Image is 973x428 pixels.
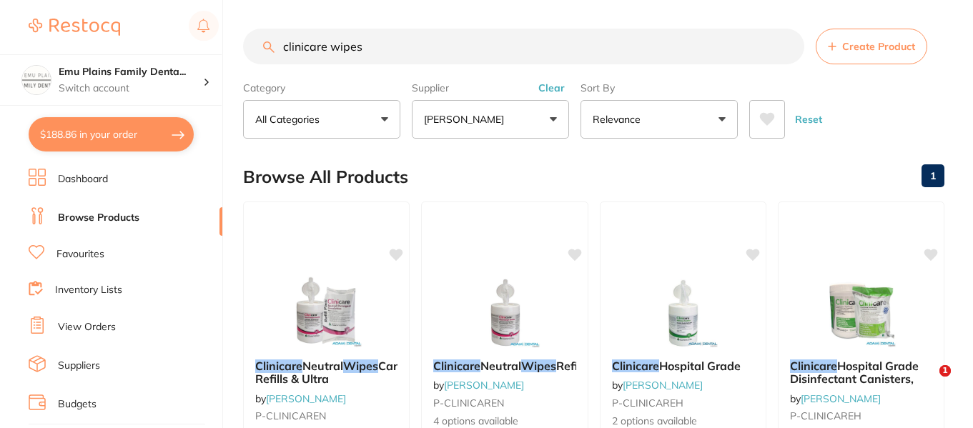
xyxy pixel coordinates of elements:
[302,359,343,373] span: Neutral
[424,112,510,126] p: [PERSON_NAME]
[581,81,738,94] label: Sort By
[593,112,646,126] p: Relevance
[521,359,556,373] em: Wipes
[412,100,569,139] button: [PERSON_NAME]
[58,359,100,373] a: Suppliers
[458,277,551,348] img: Clinicare Neutral Wipes Refill
[790,359,837,373] em: Clinicare
[243,29,804,64] input: Search Products
[243,81,400,94] label: Category
[939,365,951,377] span: 1
[58,211,139,225] a: Browse Products
[816,29,927,64] button: Create Product
[612,359,754,372] b: Clinicare Hospital Grade
[790,359,932,386] b: Clinicare Hospital Grade Disinfectant Canisters,
[842,41,915,52] span: Create Product
[343,359,378,373] em: Wipes
[243,100,400,139] button: All Categories
[791,100,826,139] button: Reset
[659,359,741,373] span: Hospital Grade
[444,379,524,392] a: [PERSON_NAME]
[556,359,583,373] span: Refill
[433,397,504,409] span: P-CLINICAREN
[58,320,116,334] a: View Orders
[433,379,524,392] span: by
[56,247,104,262] a: Favourites
[612,397,683,409] span: P-CLINICAREH
[790,359,919,386] span: Hospital Grade Disinfectant Canisters,
[480,359,521,373] span: Neutral
[243,167,408,187] h2: Browse All Products
[29,11,120,44] a: Restocq Logo
[29,19,120,36] img: Restocq Logo
[814,277,907,348] img: Clinicare Hospital Grade Disinfectant Canisters,
[58,397,97,412] a: Budgets
[790,409,861,422] span: P-CLINICAREH
[255,359,433,386] span: Canisters, Refills & Ultra
[255,409,326,422] span: P-CLINICAREN
[612,359,659,373] em: Clinicare
[612,379,703,392] span: by
[22,66,51,94] img: Emu Plains Family Dental
[433,359,576,372] b: Clinicare Neutral Wipes Refill
[636,277,729,348] img: Clinicare Hospital Grade
[255,359,302,373] em: Clinicare
[59,81,203,96] p: Switch account
[58,172,108,186] a: Dashboard
[266,392,346,405] a: [PERSON_NAME]
[433,359,480,373] em: Clinicare
[255,392,346,405] span: by
[55,283,122,297] a: Inventory Lists
[29,117,194,151] button: $188.86 in your order
[581,100,738,139] button: Relevance
[922,161,944,190] a: 1
[801,392,881,405] a: [PERSON_NAME]
[255,359,397,386] b: Clinicare Neutral Wipes Canisters, Refills & Ultra
[534,81,569,94] button: Clear
[910,365,944,399] iframe: Intercom live chat
[412,81,569,94] label: Supplier
[255,112,325,126] p: All Categories
[59,65,203,79] h4: Emu Plains Family Dental
[280,277,373,348] img: Clinicare Neutral Wipes Canisters, Refills & Ultra
[623,379,703,392] a: [PERSON_NAME]
[790,392,881,405] span: by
